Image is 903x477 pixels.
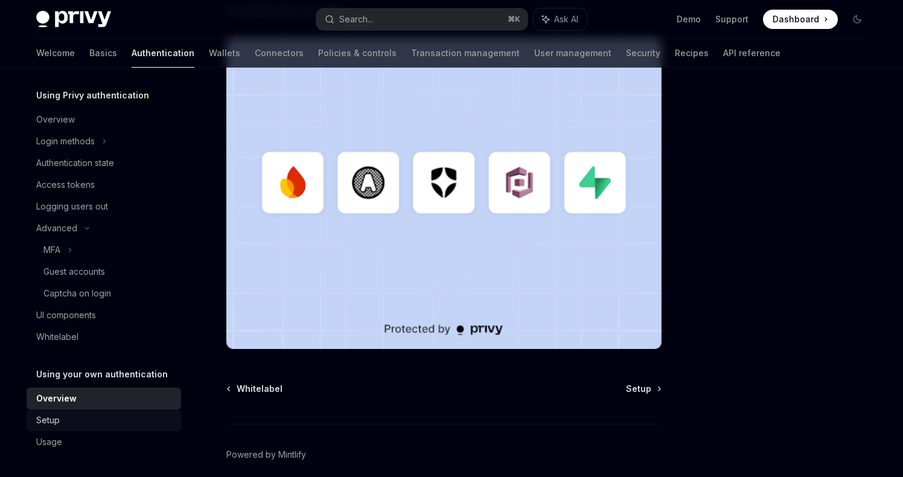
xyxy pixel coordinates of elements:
span: ⌘ K [508,14,520,24]
a: Authentication state [27,152,181,174]
a: User management [534,39,611,68]
div: Advanced [36,221,77,235]
a: UI components [27,304,181,326]
button: Ask AI [534,8,587,30]
a: Basics [89,39,117,68]
div: Captcha on login [43,286,111,301]
img: JWT-based auth splash [226,38,662,349]
span: Dashboard [773,13,819,25]
a: Whitelabel [228,383,282,395]
a: Policies & controls [318,39,397,68]
a: Dashboard [763,10,838,29]
a: Security [626,39,660,68]
a: Authentication [132,39,194,68]
h5: Using your own authentication [36,367,168,382]
a: Recipes [675,39,709,68]
div: Guest accounts [43,264,105,279]
h5: Using Privy authentication [36,88,149,103]
a: Logging users out [27,196,181,217]
a: Support [715,13,748,25]
button: Toggle dark mode [847,10,867,29]
a: Welcome [36,39,75,68]
a: API reference [723,39,780,68]
div: Overview [36,391,77,406]
a: Overview [27,109,181,130]
a: Wallets [209,39,240,68]
button: Search...⌘K [316,8,528,30]
a: Powered by Mintlify [226,449,306,461]
div: Search... [339,12,373,27]
div: Whitelabel [36,330,78,344]
div: Usage [36,435,62,449]
a: Setup [27,409,181,431]
a: Setup [626,383,660,395]
div: Authentication state [36,156,114,170]
a: Guest accounts [27,261,181,283]
a: Demo [677,13,701,25]
span: Whitelabel [237,383,282,395]
div: Logging users out [36,199,108,214]
div: UI components [36,308,96,322]
div: Setup [36,413,60,427]
a: Captcha on login [27,283,181,304]
span: Setup [626,383,651,395]
a: Connectors [255,39,304,68]
div: Access tokens [36,178,95,192]
div: Overview [36,112,75,127]
a: Access tokens [27,174,181,196]
div: Login methods [36,134,95,149]
img: dark logo [36,11,111,28]
a: Transaction management [411,39,520,68]
a: Usage [27,431,181,453]
span: Ask AI [554,13,578,25]
a: Overview [27,388,181,409]
a: Whitelabel [27,326,181,348]
div: MFA [43,243,60,257]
